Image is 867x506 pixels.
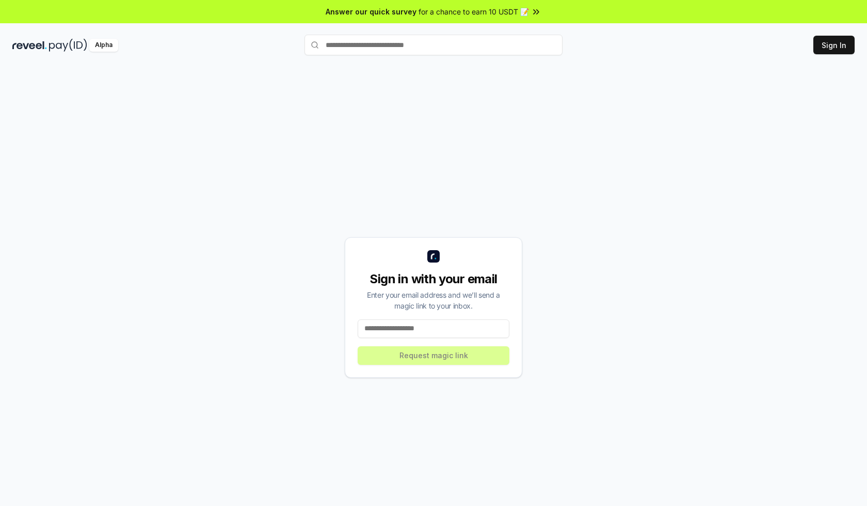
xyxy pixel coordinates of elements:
[813,36,855,54] button: Sign In
[419,6,529,17] span: for a chance to earn 10 USDT 📝
[427,250,440,263] img: logo_small
[358,271,509,287] div: Sign in with your email
[89,39,118,52] div: Alpha
[12,39,47,52] img: reveel_dark
[49,39,87,52] img: pay_id
[326,6,416,17] span: Answer our quick survey
[358,289,509,311] div: Enter your email address and we’ll send a magic link to your inbox.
